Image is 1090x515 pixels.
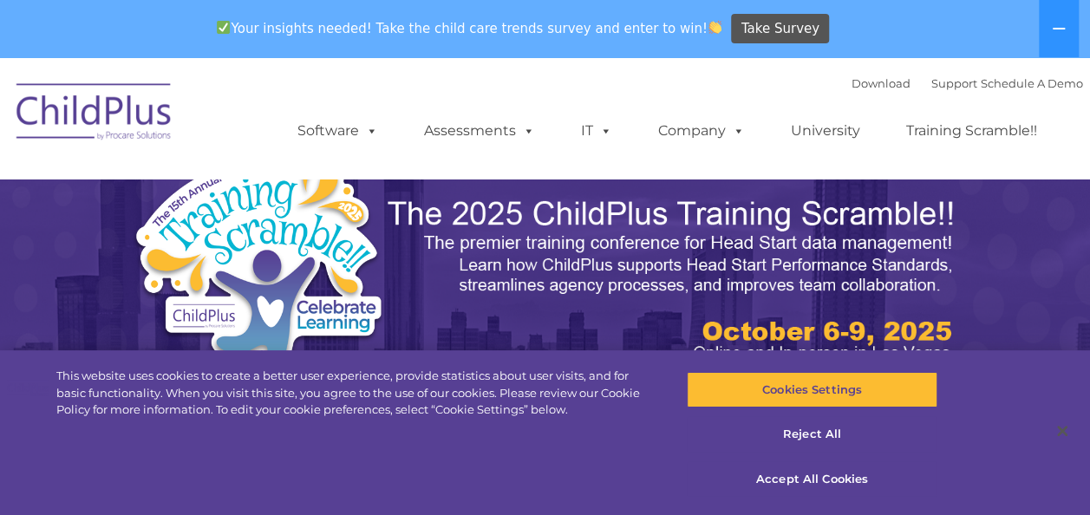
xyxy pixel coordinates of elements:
[8,71,181,158] img: ChildPlus by Procare Solutions
[981,76,1083,90] a: Schedule A Demo
[687,372,937,408] button: Cookies Settings
[889,114,1054,148] a: Training Scramble!!
[741,14,819,44] span: Take Survey
[641,114,762,148] a: Company
[731,14,829,44] a: Take Survey
[241,114,294,127] span: Last name
[280,114,395,148] a: Software
[1043,412,1081,450] button: Close
[852,76,911,90] a: Download
[210,11,729,45] span: Your insights needed! Take the child care trends survey and enter to win!
[852,76,1083,90] font: |
[687,461,937,498] button: Accept All Cookies
[708,21,721,34] img: 👏
[217,21,230,34] img: ✅
[687,417,937,453] button: Reject All
[241,186,315,199] span: Phone number
[56,368,654,419] div: This website uses cookies to create a better user experience, provide statistics about user visit...
[931,76,977,90] a: Support
[407,114,552,148] a: Assessments
[773,114,878,148] a: University
[564,114,630,148] a: IT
